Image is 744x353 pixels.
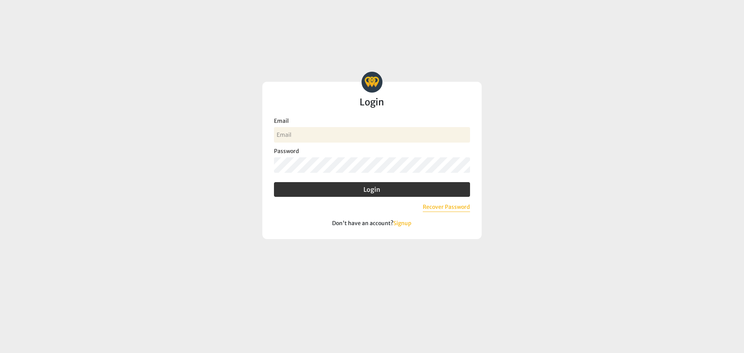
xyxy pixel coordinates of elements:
[393,220,412,227] a: Signup
[274,182,470,197] button: Login
[423,203,470,212] button: Recover Password
[274,220,470,227] p: Don't have an account?
[274,97,470,107] h2: Login
[274,127,470,143] input: Email
[274,117,470,125] label: Email
[274,147,470,155] label: Password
